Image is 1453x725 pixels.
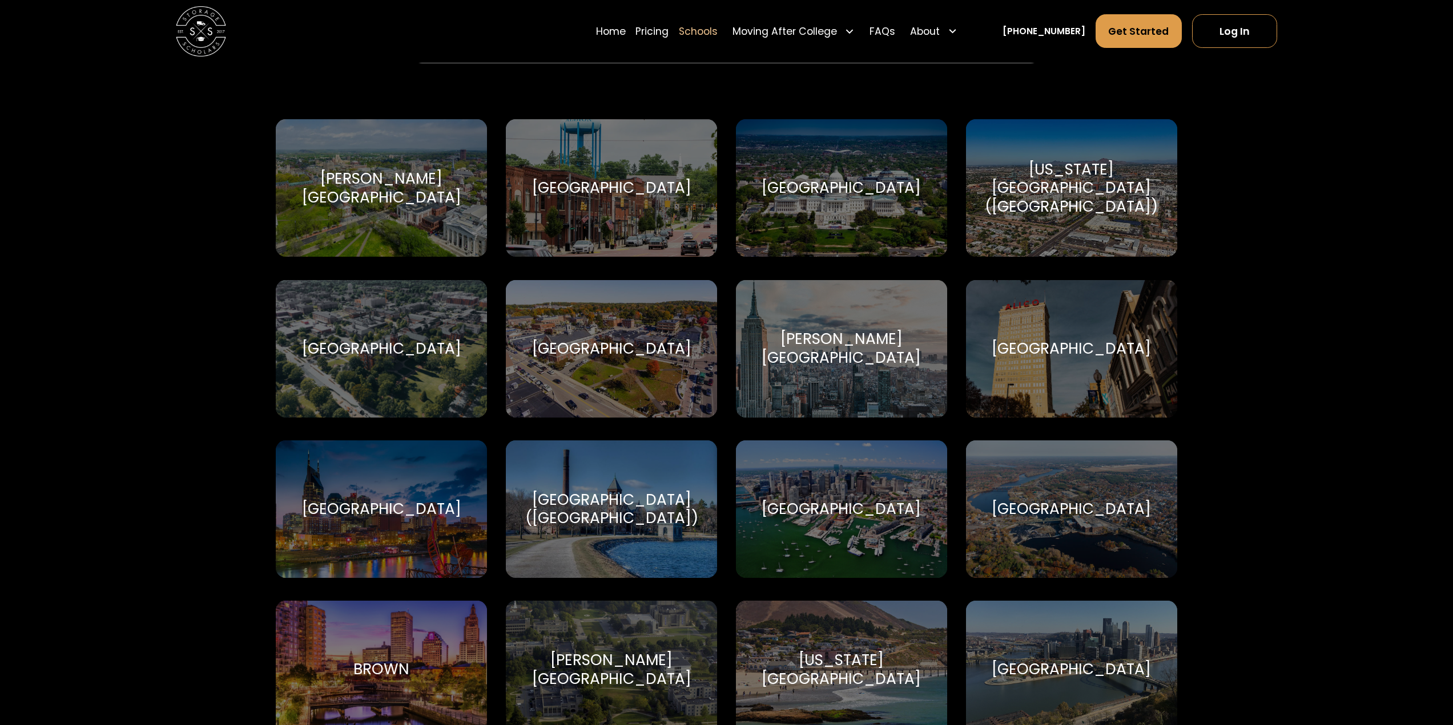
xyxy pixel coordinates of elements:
[353,660,409,679] div: Brown
[762,500,921,519] div: [GEOGRAPHIC_DATA]
[532,179,691,197] div: [GEOGRAPHIC_DATA]
[992,339,1151,358] div: [GEOGRAPHIC_DATA]
[521,491,702,528] div: [GEOGRAPHIC_DATA] ([GEOGRAPHIC_DATA])
[736,280,947,418] a: Go to selected school
[506,440,717,578] a: Go to selected school
[276,440,487,578] a: Go to selected school
[1096,14,1182,48] a: Get Started
[736,119,947,257] a: Go to selected school
[276,119,487,257] a: Go to selected school
[302,500,461,519] div: [GEOGRAPHIC_DATA]
[966,280,1177,418] a: Go to selected school
[905,14,963,48] div: About
[532,339,691,358] div: [GEOGRAPHIC_DATA]
[1192,14,1277,48] a: Log In
[727,14,859,48] div: Moving After College
[176,6,226,56] img: Storage Scholars main logo
[966,440,1177,578] a: Go to selected school
[635,14,669,48] a: Pricing
[992,500,1151,519] div: [GEOGRAPHIC_DATA]
[291,169,472,207] div: [PERSON_NAME][GEOGRAPHIC_DATA]
[992,660,1151,679] div: [GEOGRAPHIC_DATA]
[506,280,717,418] a: Go to selected school
[521,651,702,688] div: [PERSON_NAME][GEOGRAPHIC_DATA]
[302,339,461,358] div: [GEOGRAPHIC_DATA]
[679,14,718,48] a: Schools
[736,440,947,578] a: Go to selected school
[981,160,1162,217] div: [US_STATE][GEOGRAPHIC_DATA] ([GEOGRAPHIC_DATA])
[732,24,837,39] div: Moving After College
[1003,25,1085,38] a: [PHONE_NUMBER]
[751,651,932,688] div: [US_STATE][GEOGRAPHIC_DATA]
[596,14,626,48] a: Home
[910,24,940,39] div: About
[762,179,921,197] div: [GEOGRAPHIC_DATA]
[966,119,1177,257] a: Go to selected school
[870,14,895,48] a: FAQs
[276,280,487,418] a: Go to selected school
[506,119,717,257] a: Go to selected school
[751,330,932,367] div: [PERSON_NAME][GEOGRAPHIC_DATA]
